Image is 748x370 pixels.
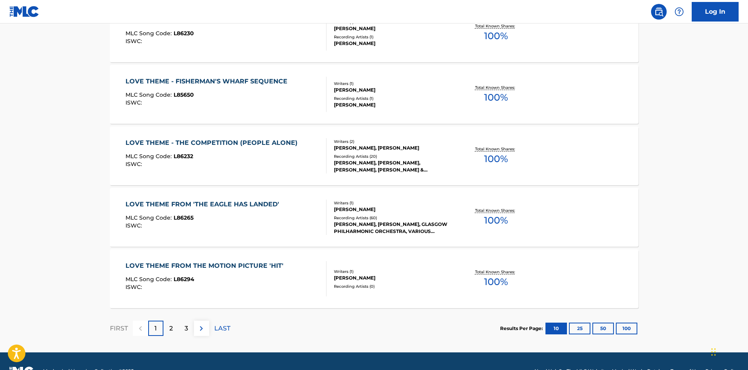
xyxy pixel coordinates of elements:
[126,276,174,283] span: MLC Song Code :
[154,324,157,333] p: 1
[475,208,517,213] p: Total Known Shares:
[569,323,590,334] button: 25
[126,200,283,209] div: LOVE THEME FROM 'THE EAGLE HAS LANDED'
[126,91,174,98] span: MLC Song Code :
[334,200,452,206] div: Writers ( 1 )
[651,4,667,20] a: Public Search
[110,188,639,247] a: LOVE THEME FROM 'THE EAGLE HAS LANDED'MLC Song Code:L86265ISWC:Writers (1)[PERSON_NAME]Recording ...
[484,90,508,105] span: 100 %
[334,101,452,108] div: [PERSON_NAME]
[185,324,188,333] p: 3
[334,25,452,32] div: [PERSON_NAME]
[174,30,194,37] span: L86230
[500,325,545,332] p: Results Per Page:
[475,146,517,152] p: Total Known Shares:
[616,323,637,334] button: 100
[334,34,452,40] div: Recording Artists ( 1 )
[126,77,291,86] div: LOVE THEME - FISHERMAN'S WHARF SEQUENCE
[110,324,128,333] p: FIRST
[334,96,452,101] div: Recording Artists ( 1 )
[174,91,194,98] span: L85650
[592,323,614,334] button: 50
[671,4,687,20] div: Help
[475,269,517,275] p: Total Known Shares:
[110,249,639,308] a: LOVE THEME FROM THE MOTION PICTURE 'HIT'MLC Song Code:L86294ISWC:Writers (1)[PERSON_NAME]Recordin...
[334,274,452,282] div: [PERSON_NAME]
[126,222,144,229] span: ISWC :
[654,7,664,16] img: search
[334,87,452,94] div: [PERSON_NAME]
[545,323,567,334] button: 10
[197,324,206,333] img: right
[174,153,193,160] span: L86232
[334,81,452,87] div: Writers ( 1 )
[709,332,748,370] iframe: Chat Widget
[169,324,173,333] p: 2
[334,40,452,47] div: [PERSON_NAME]
[9,6,39,17] img: MLC Logo
[334,144,452,152] div: [PERSON_NAME], [PERSON_NAME]
[126,138,301,148] div: LOVE THEME - THE COMPETITION (PEOPLE ALONE)
[692,2,739,22] a: Log In
[110,4,639,62] a: LOVE THEME FROM "THE COMPETITION"MLC Song Code:L86230ISWC:Writers (1)[PERSON_NAME]Recording Artis...
[484,275,508,289] span: 100 %
[174,276,194,283] span: L86294
[484,152,508,166] span: 100 %
[711,340,716,364] div: Drag
[126,153,174,160] span: MLC Song Code :
[110,65,639,124] a: LOVE THEME - FISHERMAN'S WHARF SEQUENCEMLC Song Code:L85650ISWC:Writers (1)[PERSON_NAME]Recording...
[475,85,517,90] p: Total Known Shares:
[110,126,639,185] a: LOVE THEME - THE COMPETITION (PEOPLE ALONE)MLC Song Code:L86232ISWC:Writers (2)[PERSON_NAME], [PE...
[334,269,452,274] div: Writers ( 1 )
[484,29,508,43] span: 100 %
[334,139,452,144] div: Writers ( 2 )
[126,261,287,271] div: LOVE THEME FROM THE MOTION PICTURE 'HIT'
[334,283,452,289] div: Recording Artists ( 0 )
[126,214,174,221] span: MLC Song Code :
[334,153,452,159] div: Recording Artists ( 20 )
[126,38,144,45] span: ISWC :
[214,324,230,333] p: LAST
[334,221,452,235] div: [PERSON_NAME], [PERSON_NAME], GLASGOW PHILHARMONIC ORCHESTRA, VARIOUS ARTISTS, VARIOUS ARTISTS
[674,7,684,16] img: help
[484,213,508,227] span: 100 %
[475,23,517,29] p: Total Known Shares:
[126,161,144,168] span: ISWC :
[334,159,452,173] div: [PERSON_NAME], [PERSON_NAME], [PERSON_NAME], [PERSON_NAME] & [PERSON_NAME] & [PERSON_NAME], [PERS...
[126,99,144,106] span: ISWC :
[174,214,194,221] span: L86265
[126,30,174,37] span: MLC Song Code :
[334,215,452,221] div: Recording Artists ( 60 )
[126,283,144,291] span: ISWC :
[334,206,452,213] div: [PERSON_NAME]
